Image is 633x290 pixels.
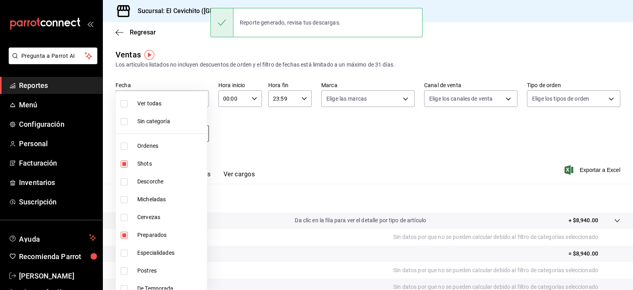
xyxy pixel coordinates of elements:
[137,231,204,239] span: Preparados
[233,14,347,31] div: Reporte generado, revisa tus descargas.
[137,160,204,168] span: Shots
[144,50,154,60] img: Tooltip marker
[137,142,204,150] span: Ordenes
[137,99,204,108] span: Ver todas
[137,267,204,275] span: Postres
[137,117,204,126] span: Sin categoría
[137,177,204,186] span: Descorche
[137,249,204,257] span: Especialidades
[137,195,204,204] span: Micheladas
[137,213,204,221] span: Cervezas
